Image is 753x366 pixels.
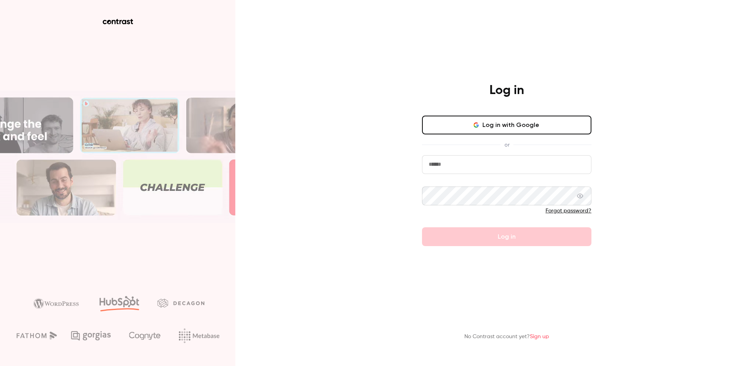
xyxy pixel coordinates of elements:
h4: Log in [489,83,524,98]
button: Log in with Google [422,116,591,134]
span: or [500,141,513,149]
a: Forgot password? [546,208,591,214]
a: Sign up [530,334,549,339]
p: No Contrast account yet? [464,333,549,341]
img: decagon [157,299,204,307]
